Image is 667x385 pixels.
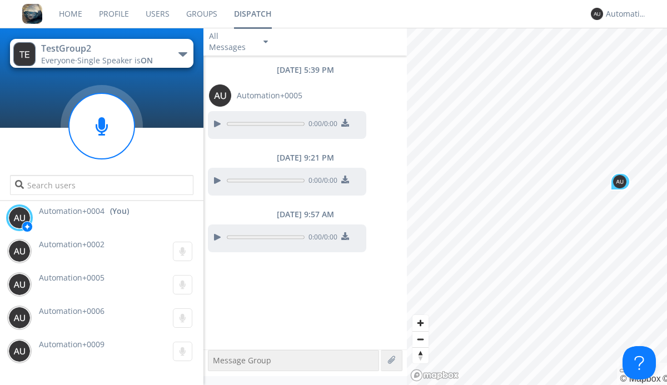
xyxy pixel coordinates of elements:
img: 373638.png [8,273,31,296]
span: ON [141,55,153,66]
img: 373638.png [13,42,36,66]
div: [DATE] 9:21 PM [203,152,407,163]
div: Everyone · [41,55,166,66]
img: download media button [341,176,349,183]
div: [DATE] 9:57 AM [203,209,407,220]
button: Zoom out [412,331,429,347]
div: TestGroup2 [41,42,166,55]
button: Zoom in [412,315,429,331]
iframe: Toggle Customer Support [623,346,656,379]
div: Automation+0004 [606,8,648,19]
div: All Messages [209,31,253,53]
img: download media button [341,232,349,240]
span: Automation+0004 [39,206,104,217]
span: Single Speaker is [77,55,153,66]
div: Map marker [610,173,630,191]
span: Automation+0005 [237,90,302,101]
span: Automation+0002 [39,239,104,249]
img: 373638.png [613,175,626,188]
img: download media button [341,119,349,127]
span: Automation+0009 [39,339,104,349]
a: Mapbox logo [410,369,459,382]
span: Automation+0005 [39,272,104,283]
img: 373638.png [8,307,31,329]
span: Reset bearing to north [412,348,429,363]
a: Mapbox [620,374,660,383]
button: Reset bearing to north [412,347,429,363]
span: Zoom out [412,332,429,347]
input: Search users [10,175,193,195]
span: 0:00 / 0:00 [305,119,337,131]
div: (You) [110,206,129,217]
img: 373638.png [209,84,231,107]
button: Toggle attribution [620,369,629,372]
span: 0:00 / 0:00 [305,176,337,188]
button: TestGroup2Everyone·Single Speaker isON [10,39,193,68]
img: 373638.png [8,207,31,229]
img: 373638.png [8,340,31,362]
span: Automation+0006 [39,306,104,316]
img: caret-down-sm.svg [263,41,268,43]
img: 373638.png [591,8,603,20]
img: 8ff700cf5bab4eb8a436322861af2272 [22,4,42,24]
img: 373638.png [8,240,31,262]
div: [DATE] 5:39 PM [203,64,407,76]
span: 0:00 / 0:00 [305,232,337,244]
